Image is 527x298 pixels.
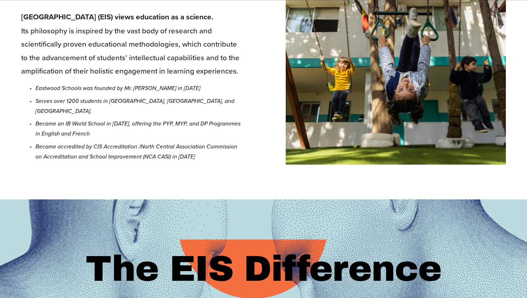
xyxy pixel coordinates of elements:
p: Its philosophy is inspired by the vast body of research and scientifically proven educational met... [21,10,241,77]
em: Eastwood Schools was founded by Mr. [PERSON_NAME] in [DATE] [35,84,200,92]
em: Serves over 1200 students in [GEOGRAPHIC_DATA], [GEOGRAPHIC_DATA], and [GEOGRAPHIC_DATA]. [35,97,236,115]
em: Became accredited by CIS Accreditation /North Central Association Commission on Accreditation and... [35,142,239,160]
strong: [GEOGRAPHIC_DATA] (EIS) views education as a science. [21,11,213,22]
em: Became an IB World School in [DATE], offering the PYP, MYP, and DP Programmes in English and French [35,119,242,137]
h1: The EIS Difference [21,247,506,290]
